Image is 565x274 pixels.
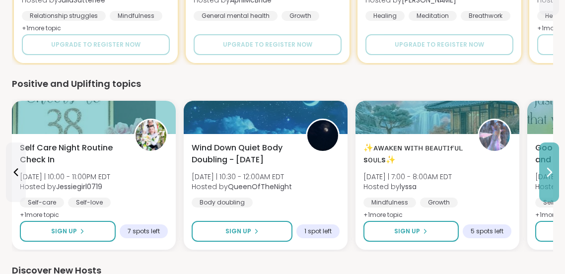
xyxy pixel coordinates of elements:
[363,172,452,182] span: [DATE] | 7:00 - 8:00AM EDT
[395,40,484,49] span: Upgrade to register now
[68,198,111,207] div: Self-love
[22,11,106,21] div: Relationship struggles
[56,182,102,192] b: Jessiegirl0719
[20,198,64,207] div: Self-care
[479,120,510,151] img: lyssa
[192,142,295,166] span: Wind Down Quiet Body Doubling - [DATE]
[136,120,166,151] img: Jessiegirl0719
[304,227,332,235] span: 1 spot left
[12,77,553,91] div: Positive and Uplifting topics
[363,198,416,207] div: Mindfulness
[409,11,457,21] div: Meditation
[128,227,160,235] span: 7 spots left
[225,227,251,236] span: Sign Up
[365,34,513,55] button: Upgrade to register now
[223,40,312,49] span: Upgrade to register now
[282,11,319,21] div: Growth
[420,198,458,207] div: Growth
[194,11,278,21] div: General mental health
[20,142,123,166] span: Self Care Night Routine Check In
[194,34,342,55] button: Upgrade to register now
[192,182,292,192] span: Hosted by
[363,182,452,192] span: Hosted by
[394,227,420,236] span: Sign Up
[228,182,292,192] b: QueenOfTheNight
[51,227,77,236] span: Sign Up
[20,221,116,242] button: Sign Up
[400,182,417,192] b: lyssa
[192,172,292,182] span: [DATE] | 10:30 - 12:00AM EDT
[20,172,110,182] span: [DATE] | 10:00 - 11:00PM EDT
[363,142,467,166] span: ✨ᴀᴡᴀᴋᴇɴ ᴡɪᴛʜ ʙᴇᴀᴜᴛɪғᴜʟ sᴏᴜʟs✨
[471,227,503,235] span: 5 spots left
[192,198,253,207] div: Body doubling
[363,221,459,242] button: Sign Up
[365,11,405,21] div: Healing
[461,11,510,21] div: Breathwork
[307,120,338,151] img: QueenOfTheNight
[51,40,141,49] span: Upgrade to register now
[192,221,292,242] button: Sign Up
[22,34,170,55] button: Upgrade to register now
[20,182,110,192] span: Hosted by
[110,11,162,21] div: Mindfulness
